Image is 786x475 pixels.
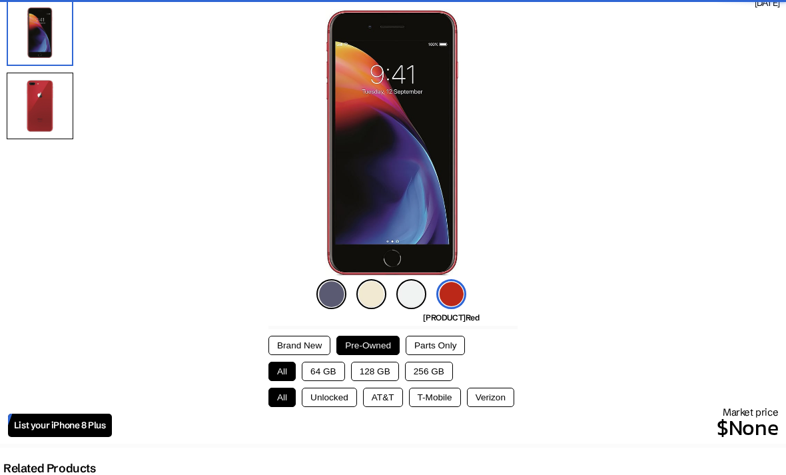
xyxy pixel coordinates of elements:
button: Pre-Owned [336,336,400,355]
button: 128 GB [351,362,399,381]
img: space-gray-icon [316,279,346,309]
button: T-Mobile [409,388,461,407]
span: [PRODUCT]Red [423,312,479,322]
button: Parts Only [406,336,465,355]
a: List your iPhone 8 Plus [8,414,112,437]
img: Rear [7,73,73,139]
img: silver-icon [396,279,426,309]
button: AT&T [363,388,403,407]
img: product-red-icon [436,279,466,309]
button: 64 GB [302,362,345,381]
button: Brand New [268,336,330,355]
button: All [268,362,296,381]
button: 256 GB [405,362,453,381]
button: All [268,388,296,407]
img: iPhone 8 Plus [326,9,461,276]
button: Verizon [467,388,514,407]
img: gold-icon [356,279,386,309]
p: $None [112,412,779,444]
div: Market price [112,406,779,444]
button: Unlocked [302,388,357,407]
span: List your iPhone 8 Plus [14,420,106,431]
